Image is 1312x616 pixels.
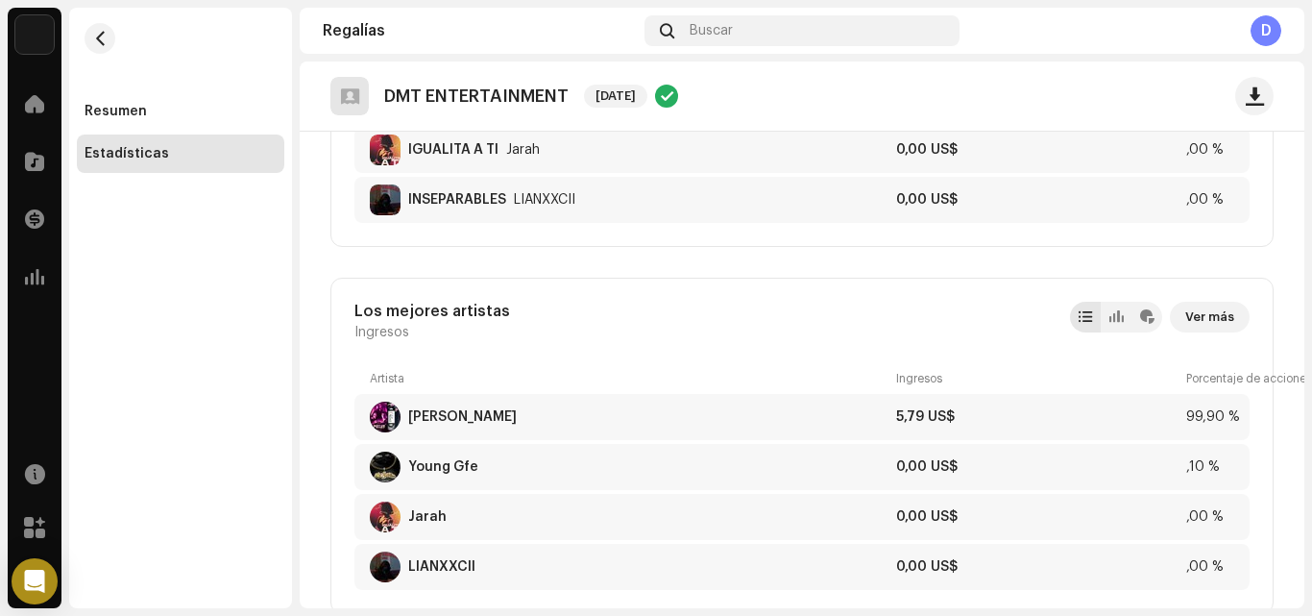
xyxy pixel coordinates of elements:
div: Los mejores artistas [354,302,510,321]
div: Regalías [323,23,637,38]
div: INSEPARABLES [514,192,575,208]
p: DMT ENTERTAINMENT [384,86,569,107]
span: Ver más [1185,298,1234,336]
img: f956e32b-6913-4e47-bb7d-3f60d830893b [370,502,401,532]
div: Open Intercom Messenger [12,558,58,604]
div: 0,00 US$ [896,459,1178,475]
div: 0,00 US$ [896,509,1178,525]
div: ,00 % [1186,142,1234,158]
div: ,00 % [1186,559,1234,575]
div: INSEPARABLES [408,192,506,208]
re-m-nav-item: Estadísticas [77,135,284,173]
button: Ver más [1170,302,1250,333]
img: f956e32b-6913-4e47-bb7d-3f60d830893b [370,135,401,165]
div: Resumen [85,104,147,119]
div: 99,90 % [1186,409,1234,425]
img: a3950ff8-6809-4d0b-84bc-ba47c2d0d072 [370,185,401,215]
div: Lotter [408,409,517,425]
div: D [1251,15,1281,46]
img: 48257be4-38e1-423f-bf03-81300282f8d9 [15,15,54,54]
div: 0,00 US$ [896,142,1178,158]
div: 0,00 US$ [896,559,1178,575]
div: ,00 % [1186,509,1234,525]
div: 0,00 US$ [896,192,1178,208]
img: a3950ff8-6809-4d0b-84bc-ba47c2d0d072 [370,552,401,582]
span: Ingresos [354,325,409,340]
div: ,00 % [1186,192,1234,208]
div: LIANXXCII [408,559,475,575]
div: Estadísticas [85,146,169,161]
div: Jarah [408,509,447,525]
div: 5,79 US$ [896,409,1178,425]
div: Artista [370,371,888,386]
div: IGUALITA A TI [506,142,540,158]
span: [DATE] [584,85,647,108]
re-m-nav-item: Resumen [77,92,284,131]
img: 9ff70554-b4d4-45ab-a2dc-e81358a7f2f8 [370,452,401,482]
div: Porcentaje de acciones [1186,371,1234,386]
div: Ingresos [896,371,1178,386]
div: ,10 % [1186,459,1234,475]
img: fa7d5d50-76a9-470e-81ad-9d4354a3feb1 [370,402,401,432]
div: IGUALITA A TI [408,142,498,158]
div: Young Gfe [408,459,478,475]
span: Buscar [690,23,733,38]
